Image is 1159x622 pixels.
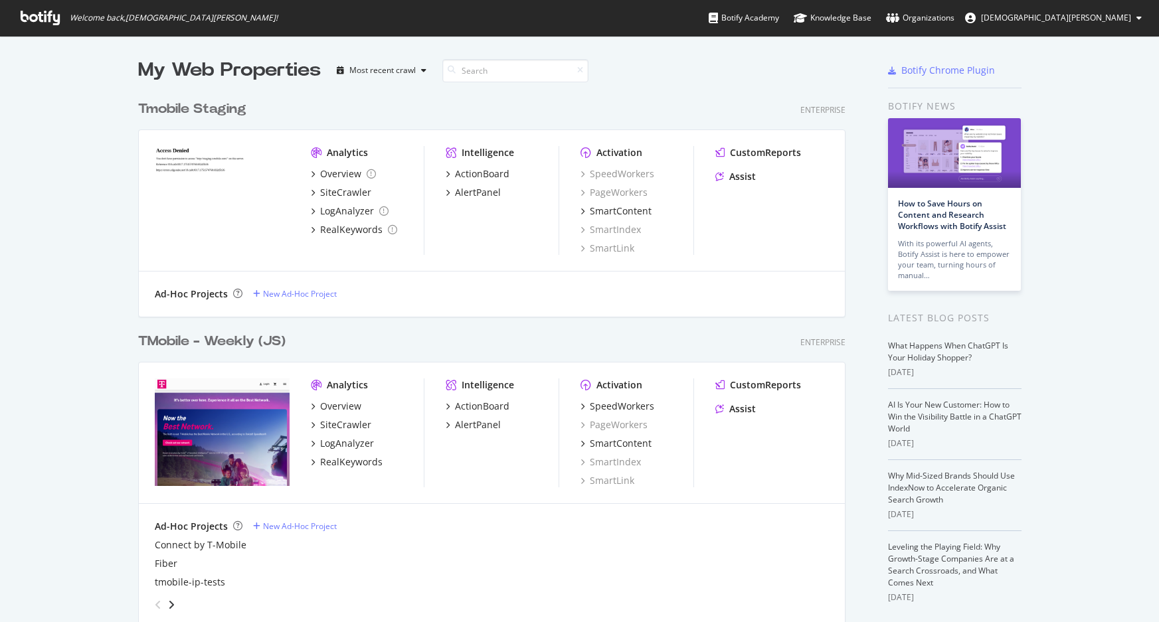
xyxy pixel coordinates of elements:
span: Welcome back, [DEMOGRAPHIC_DATA][PERSON_NAME] ! [70,13,278,23]
div: Botify news [888,99,1022,114]
a: New Ad-Hoc Project [253,288,337,299]
a: tmobile-ip-tests [155,576,225,589]
a: SmartLink [580,474,634,487]
a: Assist [715,402,756,416]
div: CustomReports [730,378,801,392]
div: Most recent crawl [349,66,416,74]
a: Overview [311,167,376,181]
a: AlertPanel [446,186,501,199]
div: New Ad-Hoc Project [263,520,337,532]
div: Overview [320,167,361,181]
button: Most recent crawl [331,60,432,81]
a: Assist [715,170,756,183]
a: Overview [311,400,361,413]
a: SmartLink [580,242,634,255]
div: Activation [596,378,642,392]
a: LogAnalyzer [311,204,389,218]
div: AlertPanel [455,186,501,199]
a: SpeedWorkers [580,167,654,181]
a: CustomReports [715,146,801,159]
div: With its powerful AI agents, Botify Assist is here to empower your team, turning hours of manual… [898,238,1011,281]
a: Tmobile Staging [138,100,252,119]
a: Leveling the Playing Field: Why Growth-Stage Companies Are at a Search Crossroads, and What Comes... [888,541,1014,588]
div: ActionBoard [455,400,509,413]
div: RealKeywords [320,223,383,236]
div: Intelligence [462,146,514,159]
a: RealKeywords [311,455,383,469]
div: RealKeywords [320,455,383,469]
div: ActionBoard [455,167,509,181]
div: Assist [729,170,756,183]
div: [DATE] [888,508,1022,520]
input: Search [442,59,588,82]
div: Ad-Hoc Projects [155,520,228,533]
a: CustomReports [715,378,801,392]
a: ActionBoard [446,400,509,413]
a: SmartIndex [580,223,641,236]
div: Analytics [327,146,368,159]
a: ActionBoard [446,167,509,181]
div: Enterprise [800,337,846,348]
div: Activation [596,146,642,159]
img: t-mobile.com [155,378,290,486]
div: Overview [320,400,361,413]
a: SmartIndex [580,455,641,469]
div: CustomReports [730,146,801,159]
a: PageWorkers [580,186,648,199]
div: [DATE] [888,591,1022,603]
a: SpeedWorkers [580,400,654,413]
button: [DEMOGRAPHIC_DATA][PERSON_NAME] [954,7,1152,29]
div: Ad-Hoc Projects [155,287,228,301]
a: SmartContent [580,204,652,218]
div: Botify Academy [709,11,779,25]
div: New Ad-Hoc Project [263,288,337,299]
div: SmartContent [590,204,652,218]
a: How to Save Hours on Content and Research Workflows with Botify Assist [898,198,1006,232]
a: SmartContent [580,437,652,450]
a: Why Mid-Sized Brands Should Use IndexNow to Accelerate Organic Search Growth [888,470,1015,505]
a: TMobile - Weekly (JS) [138,332,291,351]
a: New Ad-Hoc Project [253,520,337,532]
div: Botify Chrome Plugin [901,64,995,77]
div: My Web Properties [138,57,321,84]
div: angle-right [167,598,176,611]
div: SiteCrawler [320,418,371,431]
a: RealKeywords [311,223,397,236]
img: How to Save Hours on Content and Research Workflows with Botify Assist [888,118,1021,188]
div: SiteCrawler [320,186,371,199]
div: Intelligence [462,378,514,392]
div: LogAnalyzer [320,437,374,450]
img: tmobilestaging.com [155,146,290,254]
a: LogAnalyzer [311,437,374,450]
div: Knowledge Base [794,11,871,25]
span: Christian Charles [981,12,1131,23]
a: SiteCrawler [311,418,371,431]
div: Organizations [886,11,954,25]
div: Analytics [327,378,368,392]
div: TMobile - Weekly (JS) [138,332,286,351]
a: AI Is Your New Customer: How to Win the Visibility Battle in a ChatGPT World [888,399,1022,434]
a: Fiber [155,557,177,570]
a: SiteCrawler [311,186,371,199]
div: Tmobile Staging [138,100,246,119]
a: Connect by T-Mobile [155,538,246,552]
div: [DATE] [888,366,1022,378]
a: Botify Chrome Plugin [888,64,995,77]
div: Latest Blog Posts [888,311,1022,325]
div: Enterprise [800,104,846,116]
a: PageWorkers [580,418,648,431]
a: AlertPanel [446,418,501,431]
div: angle-left [149,594,167,615]
div: AlertPanel [455,418,501,431]
div: [DATE] [888,437,1022,449]
div: Assist [729,402,756,416]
